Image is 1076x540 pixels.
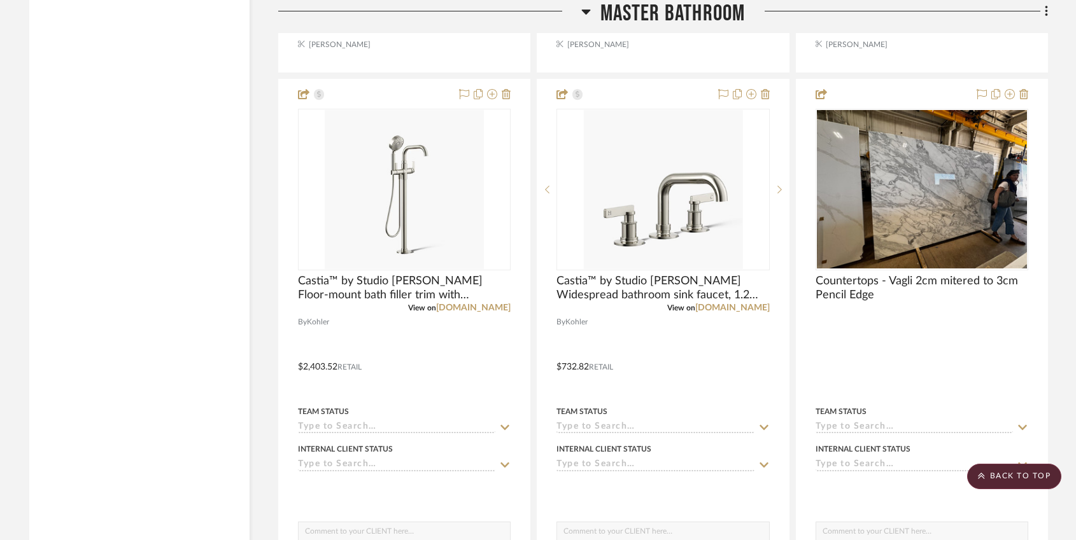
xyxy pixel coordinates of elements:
input: Type to Search… [556,422,754,434]
input: Type to Search… [298,459,495,471]
input: Type to Search… [816,459,1013,471]
input: Type to Search… [298,422,495,434]
a: [DOMAIN_NAME] [436,303,511,312]
input: Type to Search… [816,422,1013,434]
div: Internal Client Status [556,443,651,455]
span: View on [667,304,695,312]
span: By [556,316,565,328]
div: Internal Client Status [298,443,393,455]
img: Castia™ by Studio McGee Floor-mount bath filler trim with handshower [325,110,484,269]
div: 0 [299,109,510,270]
span: View on [408,304,436,312]
span: Castia™ by Studio [PERSON_NAME] Widespread bathroom sink faucet, 1.2 gpm [556,274,769,302]
div: Team Status [556,406,607,417]
div: 0 [816,109,1028,270]
scroll-to-top-button: BACK TO TOP [967,464,1061,489]
span: Kohler [565,316,588,328]
input: Type to Search… [556,459,754,471]
img: Castia™ by Studio McGee Widespread bathroom sink faucet, 1.2 gpm [583,110,742,269]
a: [DOMAIN_NAME] [695,303,770,312]
img: Countertops - Vagli 2cm mitered to 3cm Pencil Edge [817,110,1027,268]
div: Internal Client Status [816,443,910,455]
span: Castia™ by Studio [PERSON_NAME] Floor-mount bath filler trim with handshower [298,274,511,302]
span: By [298,316,307,328]
div: 0 [557,109,768,270]
div: Team Status [816,406,867,417]
div: Team Status [298,406,349,417]
span: Countertops - Vagli 2cm mitered to 3cm Pencil Edge [816,274,1028,302]
span: Kohler [307,316,329,328]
